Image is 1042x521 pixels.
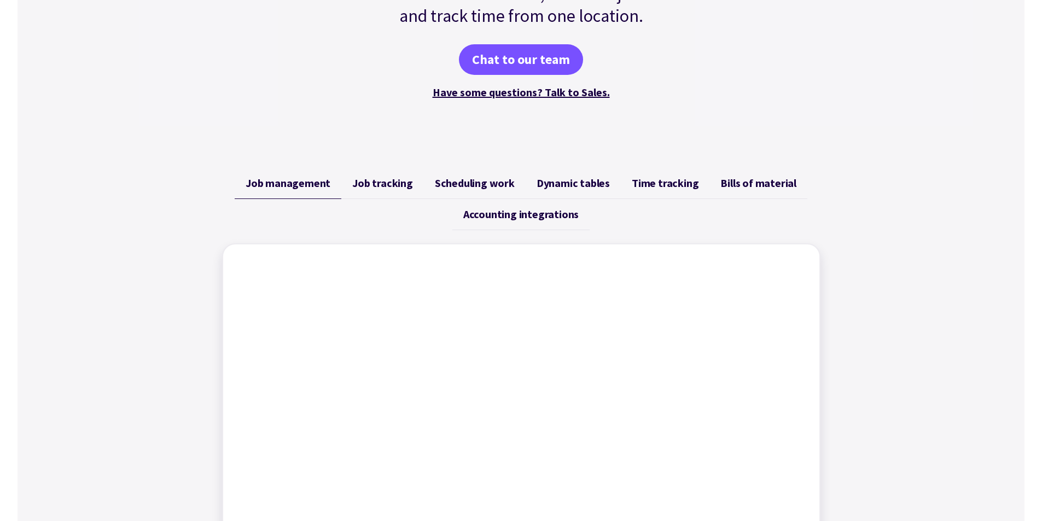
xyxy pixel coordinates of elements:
[459,44,583,75] a: Chat to our team
[720,177,796,190] span: Bills of material
[632,177,698,190] span: Time tracking
[463,208,579,221] span: Accounting integrations
[435,177,515,190] span: Scheduling work
[855,403,1042,521] iframe: Chat Widget
[246,177,330,190] span: Job management
[537,177,610,190] span: Dynamic tables
[433,85,610,99] a: Have some questions? Talk to Sales.
[352,177,413,190] span: Job tracking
